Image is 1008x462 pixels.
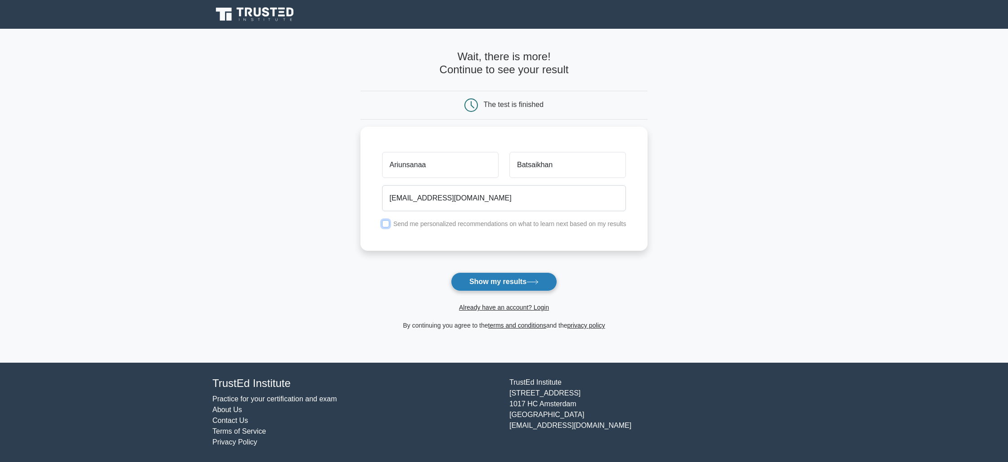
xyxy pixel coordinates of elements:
a: Privacy Policy [212,438,257,446]
div: The test is finished [484,101,544,108]
input: First name [382,152,499,178]
a: Practice for your certification and exam [212,395,337,403]
div: By continuing you agree to the and the [355,320,653,331]
a: About Us [212,406,242,413]
button: Show my results [451,272,557,291]
a: terms and conditions [488,322,546,329]
a: privacy policy [567,322,605,329]
a: Contact Us [212,417,248,424]
input: Last name [509,152,626,178]
input: Email [382,185,626,211]
label: Send me personalized recommendations on what to learn next based on my results [393,220,626,227]
div: TrustEd Institute [STREET_ADDRESS] 1017 HC Amsterdam [GEOGRAPHIC_DATA] [EMAIL_ADDRESS][DOMAIN_NAME] [504,377,801,448]
a: Already have an account? Login [459,304,549,311]
h4: TrustEd Institute [212,377,499,390]
h4: Wait, there is more! Continue to see your result [360,50,648,76]
a: Terms of Service [212,427,266,435]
